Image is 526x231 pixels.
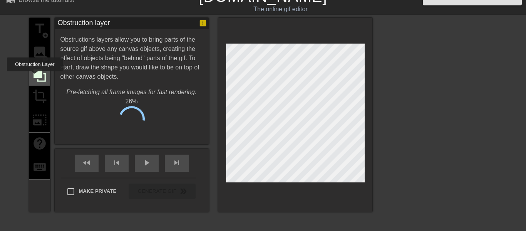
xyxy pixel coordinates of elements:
[142,158,151,167] span: play_arrow
[82,158,91,167] span: fast_rewind
[112,158,121,167] span: skip_previous
[172,158,181,167] span: skip_next
[60,88,203,97] div: Pre-fetching all frame images for fast rendering:
[60,97,203,106] div: 26 %
[79,187,117,195] span: Make Private
[179,5,382,14] div: The online gif editor
[60,35,203,132] div: Obstructions layers allow you to bring parts of the source gif above any canvas objects, creating...
[58,18,110,29] div: Obstruction layer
